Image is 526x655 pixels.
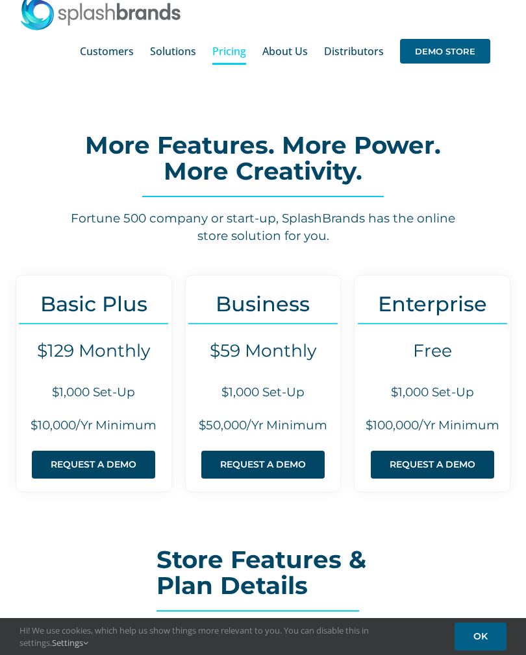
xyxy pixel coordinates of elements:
span: Pricing [212,46,246,56]
h3: Basic Plus [16,292,171,316]
span: Customers [80,46,134,56]
span: DEMO STORE [400,39,490,64]
a: Pricing [212,30,246,72]
h4: Free [355,340,510,361]
a: REQUEST A DEMO [371,451,494,479]
span: REQUEST A DEMO [220,459,306,470]
h6: $10,000/Yr Minimum [16,417,171,435]
span: Hi! We use cookies, which help us show things more relevant to you. You can disable this in setti... [19,625,435,648]
a: OK [455,623,507,650]
a: Customers [80,30,134,72]
a: REQUEST A DEMO [201,451,325,479]
a: DEMO STORE [400,30,490,72]
h6: $1,000 Set-Up [355,384,510,401]
h3: Business [186,292,341,316]
a: REQUEST A DEMO [32,451,155,479]
span: About Us [262,46,308,56]
h4: $59 Monthly [186,340,341,361]
h6: $50,000/Yr Minimum [186,417,341,435]
h6: $1,000 Set-Up [186,384,341,401]
nav: Main Menu [80,30,507,72]
h6: Fortune 500 company or start-up, SplashBrands has the online store solution for you. [65,210,461,244]
h6: $1,000 Set-Up [16,384,171,401]
h2: Store Features & Plan Details [157,547,370,599]
span: Distributors [324,46,384,56]
a: Distributors [324,30,384,72]
h2: More Features. More Power. More Creativity. [65,132,461,184]
h3: Enterprise [355,292,510,316]
h4: $129 Monthly [16,340,171,361]
span: REQUEST A DEMO [51,459,136,470]
a: Settings [52,637,88,649]
h6: $100,000/Yr Minimum [355,417,510,435]
span: REQUEST A DEMO [390,459,475,470]
span: Solutions [150,46,196,56]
